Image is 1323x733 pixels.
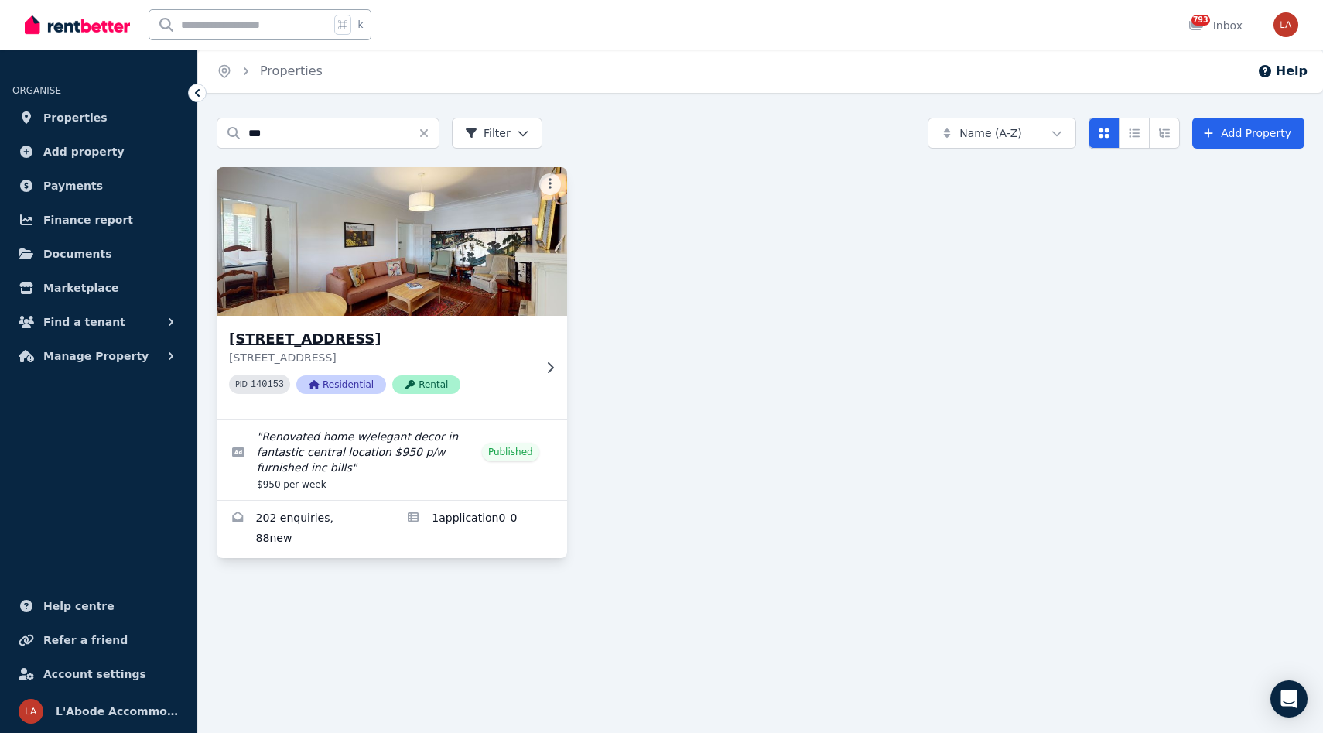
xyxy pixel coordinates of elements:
[12,341,185,372] button: Manage Property
[12,659,185,690] a: Account settings
[959,125,1022,141] span: Name (A-Z)
[229,328,533,350] h3: [STREET_ADDRESS]
[12,204,185,235] a: Finance report
[12,170,185,201] a: Payments
[1273,12,1298,37] img: L'Abode Accommodation Specialist
[43,597,115,615] span: Help centre
[43,211,133,229] span: Finance report
[235,380,248,389] small: PID
[25,13,130,36] img: RentBetter
[217,167,567,419] a: 10/166 New South Head Road,, Woollahra[STREET_ADDRESS][STREET_ADDRESS]PID 140153ResidentialRental
[229,350,533,365] p: [STREET_ADDRESS]
[43,631,128,649] span: Refer a friend
[43,142,125,161] span: Add property
[296,375,386,394] span: Residential
[1188,18,1243,33] div: Inbox
[12,625,185,656] a: Refer a friend
[251,379,284,390] code: 140153
[1192,118,1304,149] a: Add Property
[1257,62,1308,80] button: Help
[1149,118,1180,149] button: Expanded list view
[12,591,185,622] a: Help centre
[539,173,561,195] button: More options
[928,118,1076,149] button: Name (A-Z)
[1089,118,1180,149] div: View options
[43,313,125,331] span: Find a tenant
[43,347,149,365] span: Manage Property
[260,63,323,78] a: Properties
[12,102,185,133] a: Properties
[19,699,43,724] img: L'Abode Accommodation Specialist
[12,85,61,96] span: ORGANISE
[43,665,146,683] span: Account settings
[1119,118,1150,149] button: Compact list view
[465,125,511,141] span: Filter
[43,108,108,127] span: Properties
[56,702,179,721] span: L'Abode Accommodation Specialist
[357,19,363,31] span: k
[392,375,460,394] span: Rental
[12,307,185,337] button: Find a tenant
[43,245,112,263] span: Documents
[208,163,576,320] img: 10/166 New South Head Road,, Woollahra
[452,118,542,149] button: Filter
[217,501,391,558] a: Enquiries for 10/166 New South Head Road,, Woollahra
[391,501,566,558] a: Applications for 10/166 New South Head Road,, Woollahra
[12,238,185,269] a: Documents
[12,272,185,303] a: Marketplace
[1089,118,1120,149] button: Card view
[217,420,567,500] a: Edit listing: Renovated home w/elegant decor in fantastic central location $950 p/w furnished inc...
[1270,680,1308,718] div: Open Intercom Messenger
[12,136,185,167] a: Add property
[418,118,439,149] button: Clear search
[198,50,341,93] nav: Breadcrumb
[43,279,118,297] span: Marketplace
[1191,15,1210,26] span: 793
[43,176,103,195] span: Payments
